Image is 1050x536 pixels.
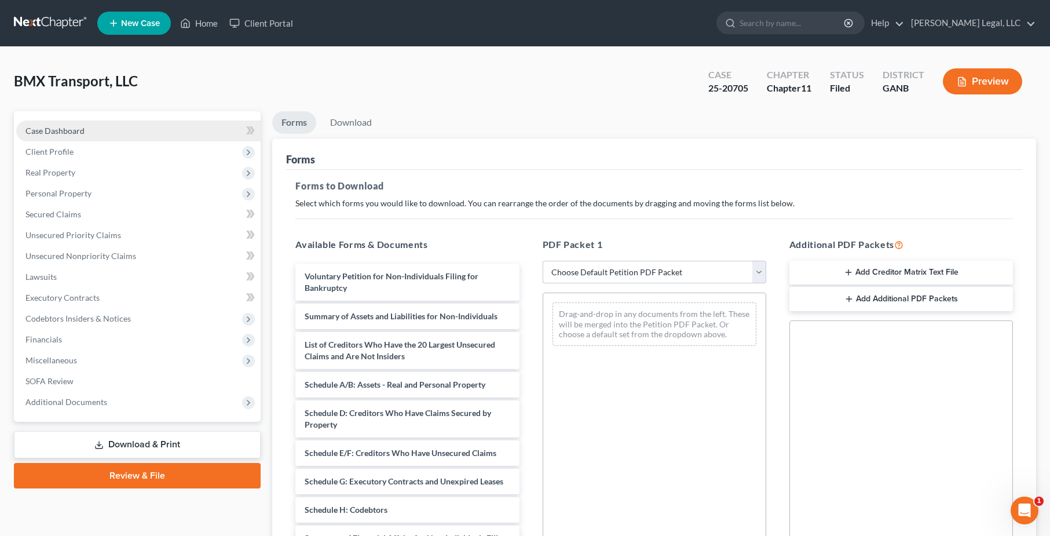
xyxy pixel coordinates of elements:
span: 1 [1034,497,1044,506]
span: Unsecured Nonpriority Claims [25,251,136,261]
a: SOFA Review [16,371,261,392]
span: Executory Contracts [25,293,100,302]
span: Additional Documents [25,397,107,407]
span: Schedule G: Executory Contracts and Unexpired Leases [305,476,503,486]
button: Add Creditor Matrix Text File [789,261,1013,285]
span: Real Property [25,167,75,177]
span: New Case [121,19,160,28]
a: Executory Contracts [16,287,261,308]
div: District [883,68,924,82]
a: Unsecured Priority Claims [16,225,261,246]
a: Unsecured Nonpriority Claims [16,246,261,267]
a: Review & File [14,463,261,488]
span: Voluntary Petition for Non-Individuals Filing for Bankruptcy [305,271,478,293]
span: Miscellaneous [25,355,77,365]
div: Forms [286,152,315,166]
span: BMX Transport, LLC [14,72,138,89]
a: Help [865,13,904,34]
span: Lawsuits [25,272,57,282]
span: Secured Claims [25,209,81,219]
div: Drag-and-drop in any documents from the left. These will be merged into the Petition PDF Packet. ... [553,302,756,346]
span: Schedule D: Creditors Who Have Claims Secured by Property [305,408,491,429]
div: Chapter [767,68,811,82]
a: Download [321,111,381,134]
span: Personal Property [25,188,92,198]
span: List of Creditors Who Have the 20 Largest Unsecured Claims and Are Not Insiders [305,340,495,361]
a: Case Dashboard [16,121,261,141]
div: 25-20705 [708,82,748,95]
span: Financials [25,334,62,344]
h5: PDF Packet 1 [543,238,766,251]
span: Schedule H: Codebtors [305,505,387,515]
span: 11 [801,82,811,93]
span: Codebtors Insiders & Notices [25,313,131,323]
a: Client Portal [224,13,299,34]
span: Schedule A/B: Assets - Real and Personal Property [305,380,485,389]
iframe: Intercom live chat [1011,497,1038,524]
p: Select which forms you would like to download. You can rearrange the order of the documents by dr... [295,198,1013,209]
a: Home [174,13,224,34]
a: Secured Claims [16,204,261,225]
div: Status [830,68,864,82]
h5: Available Forms & Documents [295,238,519,251]
div: Case [708,68,748,82]
span: Client Profile [25,147,74,156]
div: GANB [883,82,924,95]
a: Lawsuits [16,267,261,287]
h5: Additional PDF Packets [789,238,1013,251]
span: Case Dashboard [25,126,85,136]
span: Schedule E/F: Creditors Who Have Unsecured Claims [305,448,496,458]
button: Preview [943,68,1022,94]
h5: Forms to Download [295,179,1013,193]
div: Filed [830,82,864,95]
a: [PERSON_NAME] Legal, LLC [905,13,1036,34]
div: Chapter [767,82,811,95]
button: Add Additional PDF Packets [789,287,1013,311]
a: Forms [272,111,316,134]
span: Summary of Assets and Liabilities for Non-Individuals [305,311,497,321]
span: SOFA Review [25,376,74,386]
a: Download & Print [14,431,261,458]
span: Unsecured Priority Claims [25,230,121,240]
input: Search by name... [740,12,846,34]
